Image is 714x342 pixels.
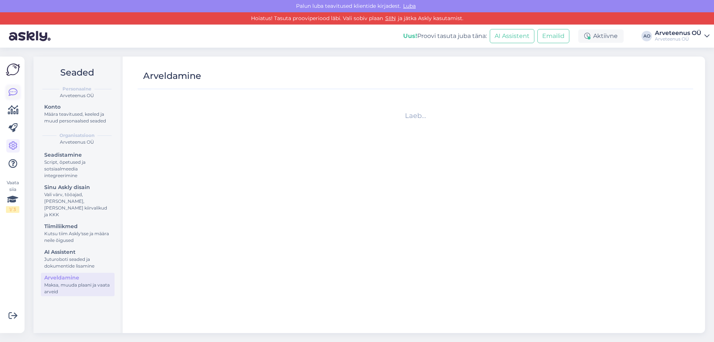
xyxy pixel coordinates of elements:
div: Aktiivne [578,29,624,43]
div: Proovi tasuta juba täna: [403,32,487,41]
div: Juturoboti seaded ja dokumentide lisamine [44,256,111,269]
div: Arveldamine [143,69,201,83]
a: SIIN [383,15,398,22]
a: AI AssistentJuturoboti seaded ja dokumentide lisamine [41,247,115,271]
div: Arveteenus OÜ [39,92,115,99]
div: Arveteenus OÜ [655,36,701,42]
div: AI Assistent [44,248,111,256]
b: Personaalne [62,86,91,92]
div: Maksa, muuda plaani ja vaata arveid [44,282,111,295]
div: Vali värv, tööajad, [PERSON_NAME], [PERSON_NAME] kiirvalikud ja KKK [44,191,111,218]
div: Sinu Askly disain [44,183,111,191]
b: Organisatsioon [59,132,94,139]
a: ArveldamineMaksa, muuda plaani ja vaata arveid [41,273,115,296]
div: Vaata siia [6,179,19,213]
div: Arveldamine [44,274,111,282]
a: Arveteenus OÜArveteenus OÜ [655,30,710,42]
button: Emailid [537,29,569,43]
button: AI Assistent [490,29,534,43]
div: Konto [44,103,111,111]
div: Seadistamine [44,151,111,159]
img: Askly Logo [6,63,20,77]
a: TiimiliikmedKutsu tiim Askly'sse ja määra neile õigused [41,221,115,245]
div: AO [641,31,652,41]
a: SeadistamineScript, õpetused ja sotsiaalmeedia integreerimine [41,150,115,180]
a: Sinu Askly disainVali värv, tööajad, [PERSON_NAME], [PERSON_NAME] kiirvalikud ja KKK [41,182,115,219]
div: Määra teavitused, keeled ja muud personaalsed seaded [44,111,111,124]
div: Kutsu tiim Askly'sse ja määra neile õigused [44,230,111,244]
div: 1 / 3 [6,206,19,213]
a: KontoMäära teavitused, keeled ja muud personaalsed seaded [41,102,115,125]
h2: Seaded [39,65,115,80]
div: Arveteenus OÜ [655,30,701,36]
span: Luba [401,3,418,9]
b: Uus! [403,32,417,39]
div: Tiimiliikmed [44,223,111,230]
div: Laeb... [141,111,690,121]
div: Arveteenus OÜ [39,139,115,146]
div: Script, õpetused ja sotsiaalmeedia integreerimine [44,159,111,179]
